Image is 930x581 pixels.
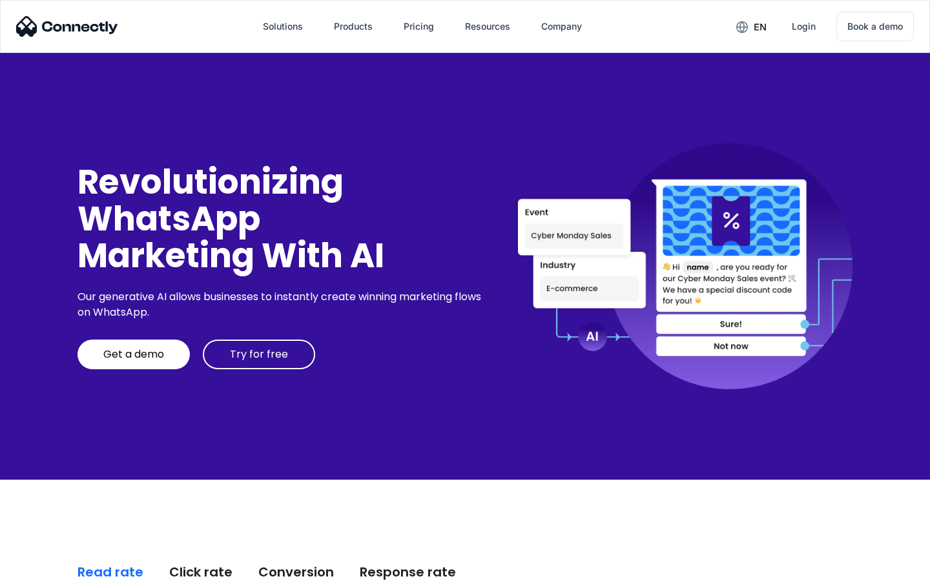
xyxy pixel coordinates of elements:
div: Try for free [230,348,288,361]
div: Conversion [258,563,334,581]
div: Revolutionizing WhatsApp Marketing With AI [77,163,486,274]
div: Response rate [360,563,456,581]
div: Resources [465,17,510,36]
div: Company [541,17,582,36]
a: Login [781,11,826,42]
a: Get a demo [77,340,190,369]
div: en [754,18,767,36]
img: Connectly Logo [16,16,118,37]
div: Read rate [77,563,143,581]
div: Solutions [263,17,303,36]
a: Book a demo [836,12,914,41]
a: Try for free [203,340,315,369]
a: Pricing [393,11,444,42]
div: Click rate [169,563,232,581]
div: Pricing [404,17,434,36]
div: Get a demo [103,348,164,361]
div: Login [792,17,816,36]
div: Our generative AI allows businesses to instantly create winning marketing flows on WhatsApp. [77,289,486,320]
div: Products [334,17,373,36]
